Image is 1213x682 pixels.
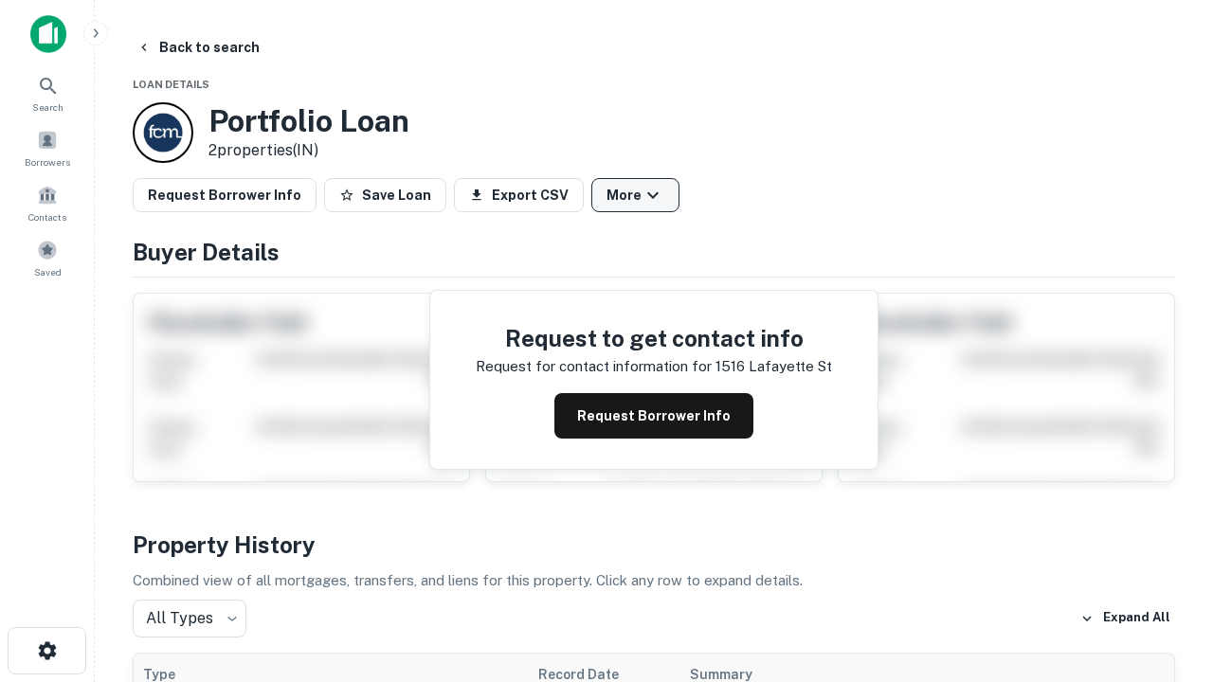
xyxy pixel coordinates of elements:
span: Contacts [28,209,66,224]
button: Request Borrower Info [554,393,753,439]
p: 1516 lafayette st [715,355,832,378]
h4: Buyer Details [133,235,1175,269]
p: Combined view of all mortgages, transfers, and liens for this property. Click any row to expand d... [133,569,1175,592]
h4: Request to get contact info [476,321,832,355]
h3: Portfolio Loan [208,103,409,139]
span: Borrowers [25,154,70,170]
button: More [591,178,679,212]
iframe: Chat Widget [1118,470,1213,561]
button: Expand All [1076,604,1175,633]
p: 2 properties (IN) [208,139,409,162]
span: Search [32,99,63,115]
a: Borrowers [6,122,89,173]
a: Saved [6,232,89,283]
span: Saved [34,264,62,279]
button: Back to search [129,30,267,64]
button: Save Loan [324,178,446,212]
a: Search [6,67,89,118]
div: All Types [133,600,246,637]
h4: Property History [133,528,1175,562]
button: Export CSV [454,178,584,212]
a: Contacts [6,177,89,228]
span: Loan Details [133,79,209,90]
p: Request for contact information for [476,355,712,378]
button: Request Borrower Info [133,178,317,212]
img: capitalize-icon.png [30,15,66,53]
